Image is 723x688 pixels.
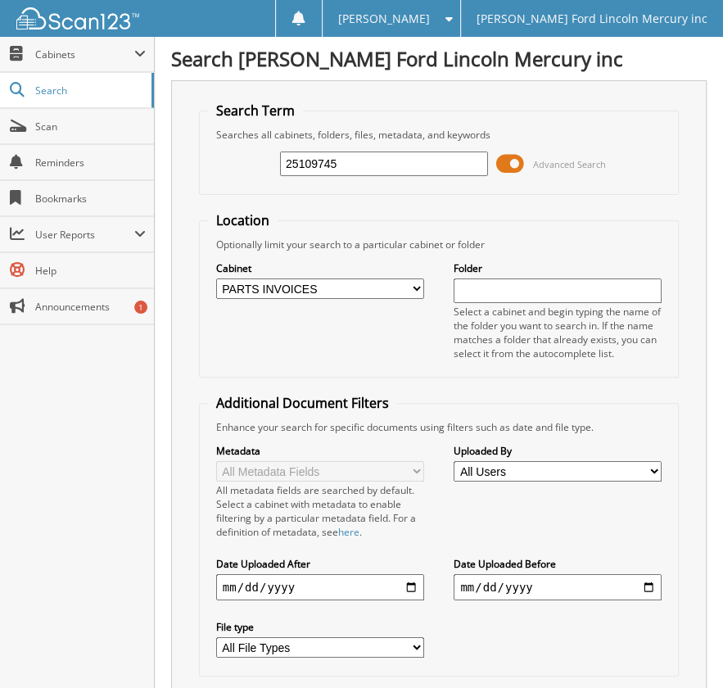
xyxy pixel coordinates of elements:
[216,261,424,275] label: Cabinet
[208,394,397,412] legend: Additional Document Filters
[35,156,146,170] span: Reminders
[216,574,424,600] input: start
[208,128,671,142] div: Searches all cabinets, folders, files, metadata, and keywords
[16,7,139,29] img: scan123-logo-white.svg
[338,525,359,539] a: here
[533,158,606,170] span: Advanced Search
[208,211,278,229] legend: Location
[477,14,707,24] span: [PERSON_NAME] Ford Lincoln Mercury inc
[35,120,146,134] span: Scan
[216,444,424,458] label: Metadata
[35,192,146,206] span: Bookmarks
[134,301,147,314] div: 1
[216,483,424,539] div: All metadata fields are searched by default. Select a cabinet with metadata to enable filtering b...
[35,228,134,242] span: User Reports
[454,305,662,360] div: Select a cabinet and begin typing the name of the folder you want to search in. If the name match...
[35,264,146,278] span: Help
[216,620,424,634] label: File type
[35,48,134,61] span: Cabinets
[35,300,146,314] span: Announcements
[208,420,671,434] div: Enhance your search for specific documents using filters such as date and file type.
[338,14,430,24] span: [PERSON_NAME]
[35,84,143,97] span: Search
[216,557,424,571] label: Date Uploaded After
[454,444,662,458] label: Uploaded By
[208,102,303,120] legend: Search Term
[171,45,707,72] h1: Search [PERSON_NAME] Ford Lincoln Mercury inc
[454,557,662,571] label: Date Uploaded Before
[208,238,671,251] div: Optionally limit your search to a particular cabinet or folder
[454,574,662,600] input: end
[454,261,662,275] label: Folder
